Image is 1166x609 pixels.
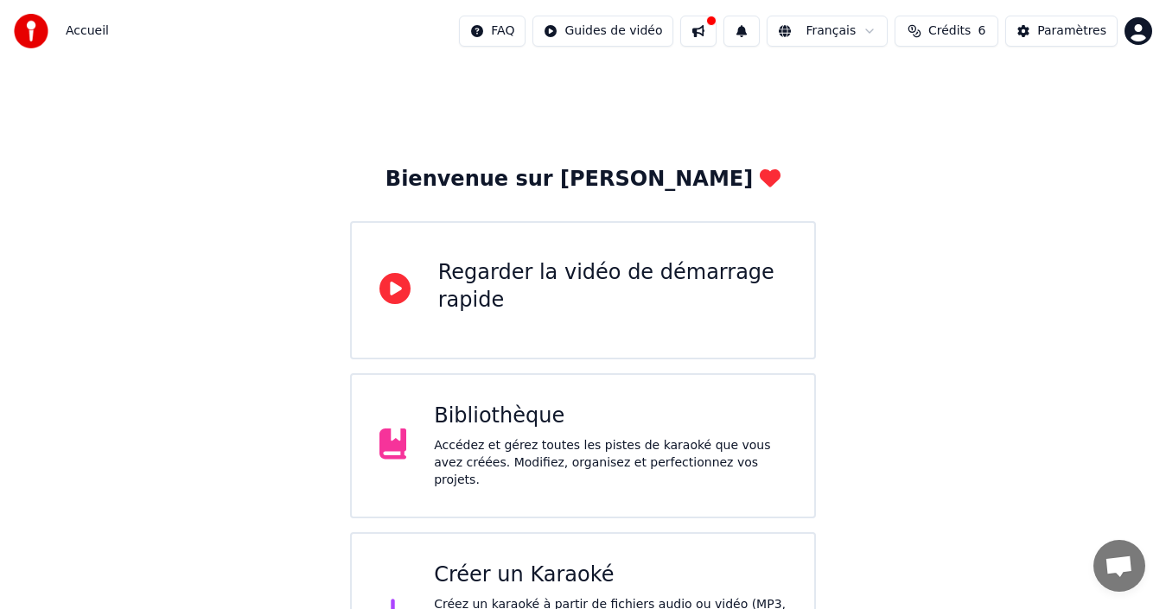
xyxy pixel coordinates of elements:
button: Guides de vidéo [532,16,673,47]
button: Crédits6 [895,16,998,47]
div: Regarder la vidéo de démarrage rapide [438,259,787,314]
div: Accédez et gérez toutes les pistes de karaoké que vous avez créées. Modifiez, organisez et perfec... [434,437,787,489]
div: Bienvenue sur [PERSON_NAME] [385,166,781,193]
nav: breadcrumb [66,22,109,40]
img: youka [14,14,48,48]
span: Crédits [928,22,971,40]
div: Créer un Karaoké [434,561,787,589]
div: Paramètres [1037,22,1106,40]
div: Bibliothèque [434,403,787,430]
button: FAQ [459,16,526,47]
span: Accueil [66,22,109,40]
span: 6 [978,22,985,40]
button: Paramètres [1005,16,1118,47]
div: Ouvrir le chat [1093,540,1145,592]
